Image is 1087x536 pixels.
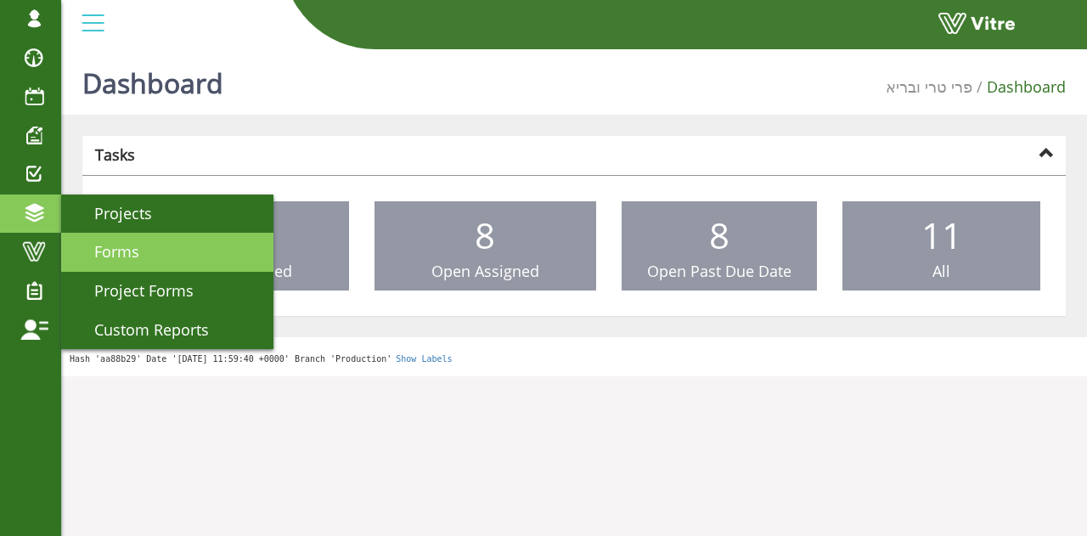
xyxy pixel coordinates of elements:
span: Project Forms [74,280,194,301]
a: Show Labels [396,354,452,364]
strong: Tasks [95,144,135,165]
a: Project Forms [61,272,273,311]
span: 8 [475,211,495,259]
h1: Dashboard [82,42,223,115]
li: Dashboard [972,76,1066,99]
span: Forms [74,241,139,262]
span: 11 [921,211,962,259]
span: Custom Reports [74,319,209,340]
a: 8 Open Past Due Date [622,201,818,291]
a: 11 All [842,201,1040,291]
a: Custom Reports [61,311,273,350]
a: Forms [61,233,273,272]
a: 8 Open Assigned [375,201,596,291]
span: All [932,261,950,281]
a: פרי טרי ובריא [886,76,972,97]
span: 8 [709,211,729,259]
span: Open Assigned [431,261,539,281]
span: Hash 'aa88b29' Date '[DATE] 11:59:40 +0000' Branch 'Production' [70,354,391,364]
span: Projects [74,203,152,223]
span: Open Past Due Date [647,261,791,281]
a: Projects [61,195,273,234]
